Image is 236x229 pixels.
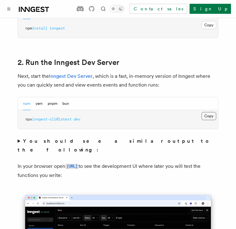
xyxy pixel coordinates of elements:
button: npm [23,97,30,110]
a: Sign Up [190,4,231,14]
button: Copy [201,112,216,120]
code: [URL] [65,164,78,169]
strong: You should see a similar output to the following: [18,138,211,153]
p: In your browser open to see the development UI where later you will test the functions you write: [18,162,218,180]
span: npm [25,26,32,30]
button: Toggle dark mode [110,5,125,13]
a: Inngest Dev Server [49,73,93,79]
summary: You should see a similar output to the following: [18,137,218,154]
p: Next, start the , which is a fast, in-memory version of Inngest where you can quickly send and vi... [18,72,218,89]
a: [URL] [65,163,78,169]
span: npx [25,117,32,121]
button: Toggle navigation [5,5,13,13]
a: Contact sales [130,4,187,14]
button: Copy [201,21,216,29]
a: 2. Run the Inngest Dev Server [18,58,119,67]
span: dev [74,117,80,121]
span: install [32,26,47,30]
button: Find something... [99,5,107,13]
span: inngest [50,26,65,30]
button: pnpm [48,97,57,110]
button: bun [62,97,69,110]
span: inngest-cli@latest [32,117,72,121]
button: yarn [35,97,43,110]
